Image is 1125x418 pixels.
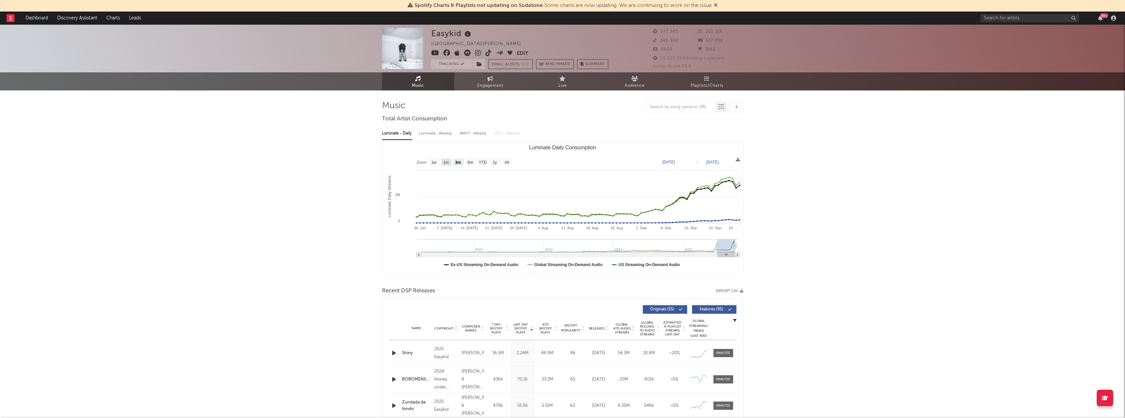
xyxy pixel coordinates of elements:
[382,128,412,139] div: Luminate - Daily
[435,327,454,331] span: Copyright
[434,398,458,414] div: 2025 Easykid
[653,47,672,52] span: 4400
[619,262,680,267] text: US Streaming On-Demand Audio
[461,368,484,391] div: [PERSON_NAME] & [PERSON_NAME] De [PERSON_NAME]
[537,350,558,357] div: 46.9M
[538,226,548,230] text: 4. Aug
[589,327,604,331] span: Released
[714,3,718,8] span: Dismiss
[689,319,709,338] div: Global Streaming Trend (Last 60D)
[461,394,484,418] div: [PERSON_NAME] & [PERSON_NAME]
[485,226,502,230] text: 21. [DATE]
[382,287,435,295] span: Recent DSP Releases
[504,160,508,165] text: All
[625,82,645,90] span: Audience
[487,350,509,357] div: 16.5M
[706,160,719,164] text: [DATE]
[527,72,599,90] a: Live
[585,62,605,66] span: Summary
[460,226,478,230] text: 14. [DATE]
[512,403,533,409] div: 55.6k
[692,305,736,314] button: Features(95)
[647,307,677,311] span: Originals ( 55 )
[613,350,635,357] div: 54.3M
[534,262,602,267] text: Global Streaming On-Demand Audio
[402,399,431,412] a: Zundada de fondo
[638,321,656,336] span: Global Rolling 7D Audio Streams
[437,226,452,230] text: 7. [DATE]
[124,12,146,25] a: Leads
[395,193,400,197] text: 2M
[664,403,686,409] div: <5%
[638,403,660,409] div: 546k
[695,160,699,164] text: →
[588,403,610,409] div: [DATE]
[1098,15,1103,21] button: 99+
[577,59,608,69] button: Summary
[477,82,504,90] span: Engagement
[653,30,678,34] span: 247.543
[638,350,660,357] div: 18.8M
[537,323,554,334] span: ATD Spotify Plays
[487,376,509,383] div: 436k
[414,226,426,230] text: 30. Jun
[537,403,558,409] div: 5.51M
[509,226,527,230] text: 28. [DATE]
[698,38,723,43] span: 127.000
[561,323,580,333] span: Spotify Popularity
[419,128,453,139] div: Luminate - Weekly
[382,72,454,90] a: Music
[454,72,527,90] a: Engagement
[102,12,124,25] a: Charts
[729,226,738,230] text: 29. …
[636,226,646,230] text: 1. Sep
[443,160,449,165] text: 1m
[487,323,505,334] span: 7 Day Spotify Plays
[398,219,400,223] text: 0
[431,40,529,48] div: [GEOGRAPHIC_DATA] | [PERSON_NAME]
[653,38,679,43] span: 146.500
[691,82,723,90] span: Playlists/Charts
[610,226,622,230] text: 25. Aug
[402,376,431,383] a: BOBOMENSOTONTO
[529,145,596,150] text: Luminate Daily Consumption
[638,376,660,383] div: 601k
[696,307,727,311] span: Features ( 95 )
[613,403,635,409] div: 6.35M
[588,376,610,383] div: [DATE]
[479,160,486,165] text: YTD
[545,61,570,68] span: Benchmark
[671,72,743,90] a: Playlists/Charts
[512,376,533,383] div: 70.2k
[492,160,497,165] text: 1y
[402,326,431,331] div: Name
[586,226,598,230] text: 18. Aug
[415,3,712,8] span: : Some charts are now updating. We are continuing to work on the issue
[402,350,431,357] a: Shiny
[488,59,533,69] button: Email AlertsOff
[698,47,715,52] span: 3141
[512,323,529,334] span: Last Day Spotify Plays
[684,226,697,230] text: 15. Sep
[434,345,458,361] div: 2025 Easykid
[588,350,610,357] div: [DATE]
[561,376,584,383] div: 65
[663,160,675,164] text: [DATE]
[561,226,574,230] text: 11. Aug
[467,160,473,165] text: 6m
[517,50,529,58] button: Edit
[382,142,743,274] svg: Luminate Daily Consumption
[434,368,458,391] div: 2024 Honey. under exclusive license to Worldwide Records
[653,64,691,68] span: Jump Score: 81.5
[716,289,743,293] button: Export CSV
[416,160,427,165] text: Zoom
[487,403,509,409] div: 479k
[431,160,437,165] text: 1w
[664,376,686,383] div: <5%
[698,30,723,34] span: 255.314
[461,349,484,357] div: [PERSON_NAME]
[613,323,631,334] span: Global ATD Audio Streams
[536,59,574,69] a: Benchmark
[512,350,533,357] div: 2.24M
